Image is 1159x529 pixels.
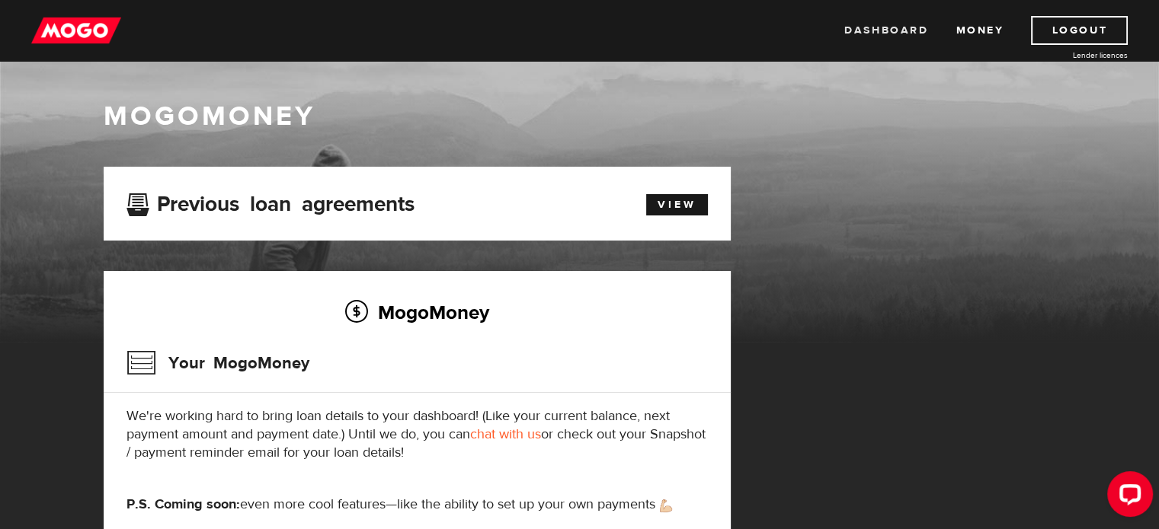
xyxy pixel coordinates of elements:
a: chat with us [470,425,541,443]
a: Logout [1031,16,1128,45]
strong: P.S. Coming soon: [126,496,240,513]
img: strong arm emoji [660,499,672,512]
h2: MogoMoney [126,296,708,328]
a: Dashboard [844,16,928,45]
iframe: LiveChat chat widget [1095,465,1159,529]
a: Lender licences [1013,49,1128,61]
h1: MogoMoney [104,100,1056,132]
h3: Previous loan agreements [126,192,415,212]
h3: Your MogoMoney [126,343,309,383]
img: mogo_logo-11ee424be714fa7cbb0f0f49df9e16ec.png [31,16,121,45]
p: even more cool features—like the ability to set up your own payments [126,496,708,514]
a: Money [956,16,1004,45]
p: We're working hard to bring loan details to your dashboard! (Like your current balance, next paym... [126,407,708,462]
a: View [646,194,708,215]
